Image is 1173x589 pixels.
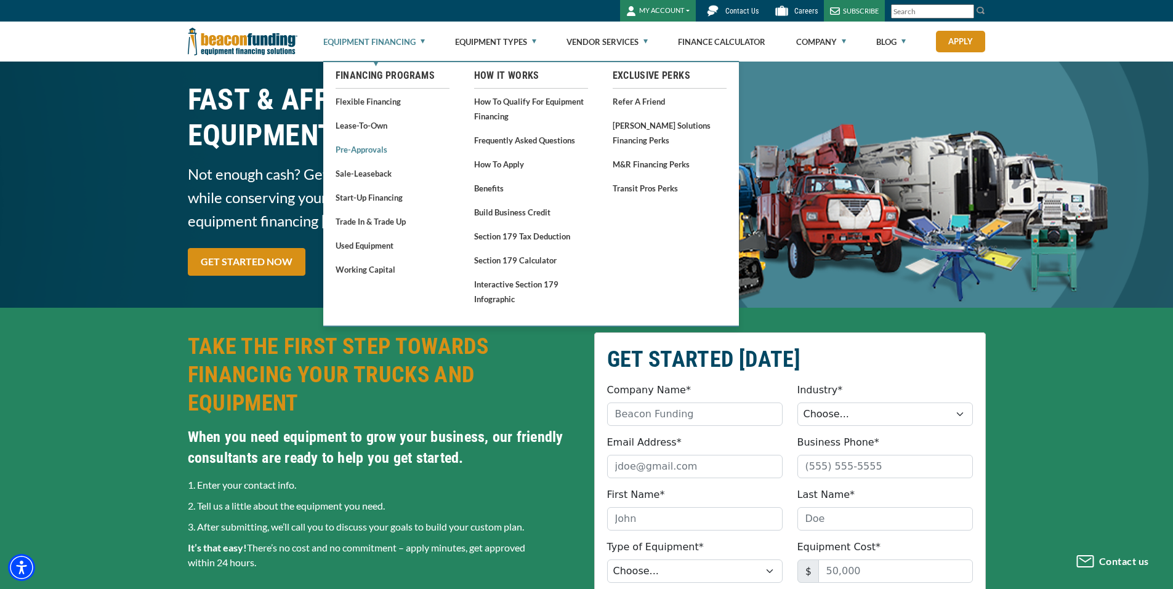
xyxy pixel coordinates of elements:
[188,540,579,570] p: There’s no cost and no commitment – apply minutes, get approved within 24 hours.
[188,519,579,534] p: 3. After submitting, we’ll call you to discuss your goals to build your custom plan.
[336,94,449,109] a: Flexible Financing
[797,455,973,478] input: (555) 555-5555
[797,487,855,502] label: Last Name*
[188,82,579,153] h1: FAST & AFFORDABLE TRUCK &
[474,180,588,196] a: Benefits
[188,162,579,233] span: Not enough cash? Get the trucks and equipment you need while conserving your cash! Opt for fast, ...
[323,22,425,62] a: Equipment Financing
[678,22,765,62] a: Finance Calculator
[474,132,588,148] a: Frequently Asked Questions
[607,403,783,426] input: Beacon Funding
[976,6,986,15] img: Search
[336,238,449,253] a: Used Equipment
[891,4,974,18] input: Search
[336,262,449,277] a: Working Capital
[797,540,881,555] label: Equipment Cost*
[796,22,846,62] a: Company
[188,478,579,492] p: 1. Enter your contact info.
[607,435,682,450] label: Email Address*
[797,507,973,531] input: Doe
[1062,543,1161,580] button: Contact us
[474,94,588,124] a: How to Qualify for Equipment Financing
[8,554,35,581] div: Accessibility Menu
[607,507,783,531] input: John
[188,542,247,553] strong: It’s that easy!
[818,559,973,583] input: 50,000
[876,22,906,62] a: Blog
[474,276,588,307] a: Interactive Section 179 Infographic
[336,142,449,157] a: Pre-approvals
[961,7,971,17] a: Clear search text
[797,383,843,398] label: Industry*
[188,248,305,276] a: GET STARTED NOW
[936,31,985,52] a: Apply
[188,499,579,513] p: 2. Tell us a little about the equipment you need.
[336,118,449,133] a: Lease-To-Own
[188,427,579,468] h4: When you need equipment to grow your business, our friendly consultants are ready to help you get...
[607,455,783,478] input: jdoe@gmail.com
[566,22,648,62] a: Vendor Services
[794,7,818,15] span: Careers
[613,118,727,148] a: [PERSON_NAME] Solutions Financing Perks
[188,332,579,417] h2: TAKE THE FIRST STEP TOWARDS FINANCING YOUR TRUCKS AND EQUIPMENT
[455,22,536,62] a: Equipment Types
[474,68,588,83] a: How It Works
[474,156,588,172] a: How to Apply
[474,252,588,268] a: Section 179 Calculator
[336,166,449,181] a: Sale-Leaseback
[613,94,727,109] a: Refer a Friend
[1099,555,1149,567] span: Contact us
[188,118,579,153] span: EQUIPMENT FINANCING
[607,345,973,374] h2: GET STARTED [DATE]
[613,68,727,83] a: Exclusive Perks
[474,228,588,244] a: Section 179 Tax Deduction
[336,68,449,83] a: Financing Programs
[336,190,449,205] a: Start-Up Financing
[613,156,727,172] a: M&R Financing Perks
[336,214,449,229] a: Trade In & Trade Up
[797,435,879,450] label: Business Phone*
[607,383,691,398] label: Company Name*
[725,7,759,15] span: Contact Us
[613,180,727,196] a: Transit Pros Perks
[607,487,665,502] label: First Name*
[797,559,819,583] span: $
[188,22,297,62] img: Beacon Funding Corporation logo
[474,204,588,220] a: Build Business Credit
[607,540,704,555] label: Type of Equipment*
